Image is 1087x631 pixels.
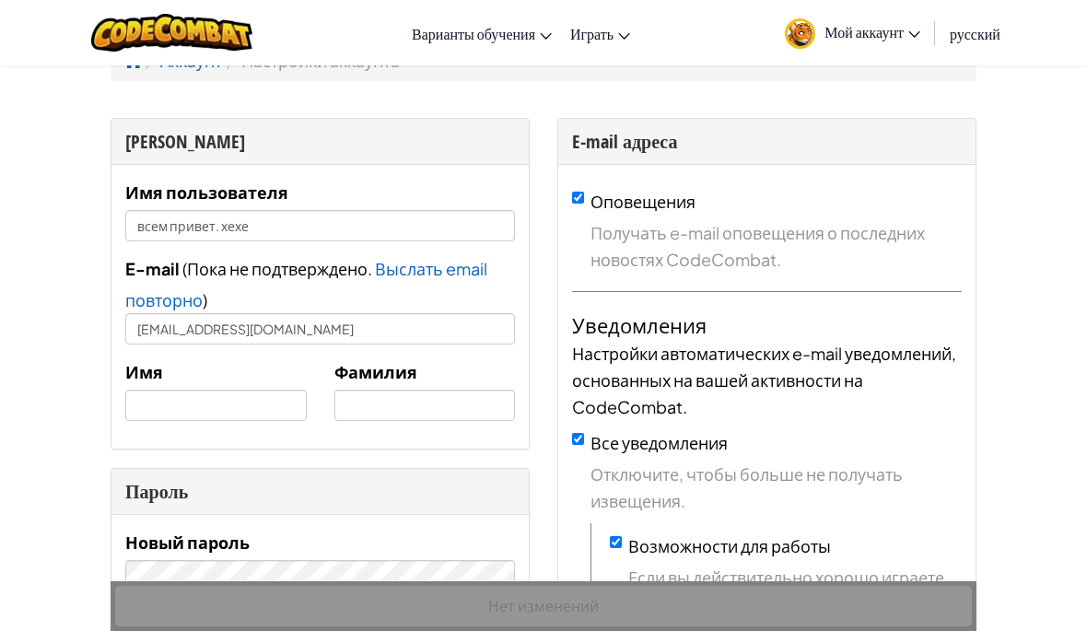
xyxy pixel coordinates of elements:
[590,432,728,453] label: Все уведомления
[125,128,515,155] div: [PERSON_NAME]
[403,8,561,58] a: Варианты обучения
[950,24,1000,43] span: русский
[572,310,962,340] h4: Уведомления
[570,24,614,43] span: Играть
[125,529,250,555] label: Новый пароль
[561,8,639,58] a: Играть
[572,343,956,417] span: Настройки автоматических e-mail уведомлений, основанных на вашей активности на CodeCombat.
[572,128,962,155] div: E-mail адреса
[187,258,375,279] span: Пока не подтверждено.
[590,191,695,212] label: Оповещения
[125,478,515,505] div: Пароль
[203,289,207,310] span: )
[590,219,962,273] span: Получать e-mail оповещения о последних новостях CodeCombat.
[824,22,920,41] span: Мой аккаунт
[590,461,962,514] span: Отключите, чтобы больше не получать извещения.
[125,358,163,385] label: Имя
[941,8,1010,58] a: русский
[125,258,180,279] span: E-mail
[334,358,417,385] label: Фамилия
[125,179,288,205] label: Имя пользователя
[776,4,929,62] a: Мой аккаунт
[91,14,252,52] img: CodeCombat logo
[628,535,831,556] label: Возможности для работы
[785,18,815,49] img: avatar
[412,24,535,43] span: Варианты обучения
[180,258,187,279] span: (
